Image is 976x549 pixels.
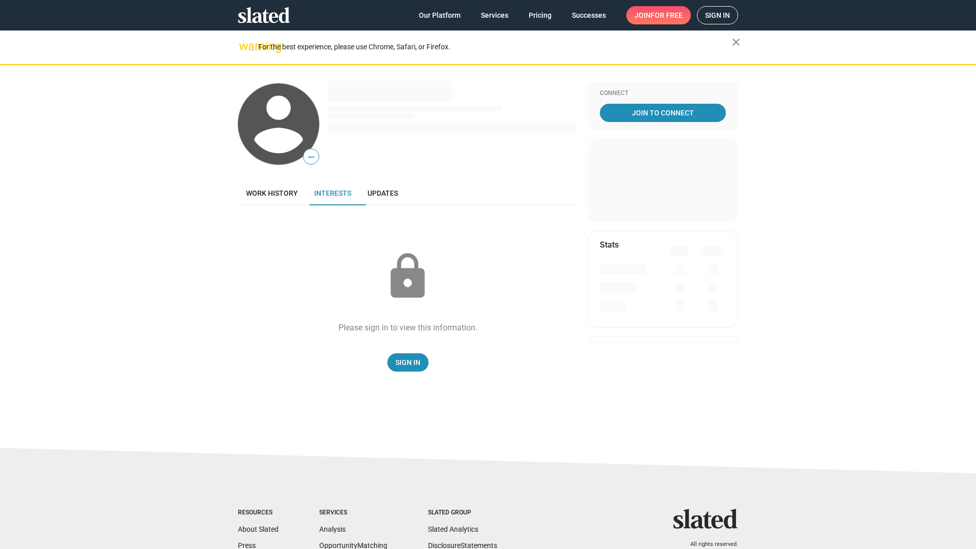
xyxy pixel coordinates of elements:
[705,7,730,24] span: Sign in
[314,189,351,197] span: Interests
[428,525,478,533] a: Slated Analytics
[303,150,319,164] span: —
[411,6,469,24] a: Our Platform
[238,509,279,517] div: Resources
[572,6,606,24] span: Successes
[368,189,398,197] span: Updates
[246,189,298,197] span: Work history
[600,239,619,250] mat-card-title: Stats
[651,6,683,24] span: for free
[473,6,516,24] a: Services
[395,353,420,372] span: Sign In
[419,6,461,24] span: Our Platform
[306,181,359,205] a: Interests
[600,89,726,98] div: Connect
[319,525,346,533] a: Analysis
[529,6,552,24] span: Pricing
[387,353,429,372] a: Sign In
[238,181,306,205] a: Work history
[319,509,387,517] div: Services
[602,104,724,122] span: Join To Connect
[428,509,497,517] div: Slated Group
[238,525,279,533] a: About Slated
[600,104,726,122] a: Join To Connect
[564,6,614,24] a: Successes
[626,6,691,24] a: Joinfor free
[382,251,433,302] mat-icon: lock
[697,6,738,24] a: Sign in
[481,6,508,24] span: Services
[339,322,477,333] div: Please sign in to view this information.
[359,181,406,205] a: Updates
[634,6,683,24] span: Join
[730,36,742,48] mat-icon: close
[239,40,251,52] mat-icon: warning
[521,6,560,24] a: Pricing
[258,40,732,54] div: For the best experience, please use Chrome, Safari, or Firefox.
